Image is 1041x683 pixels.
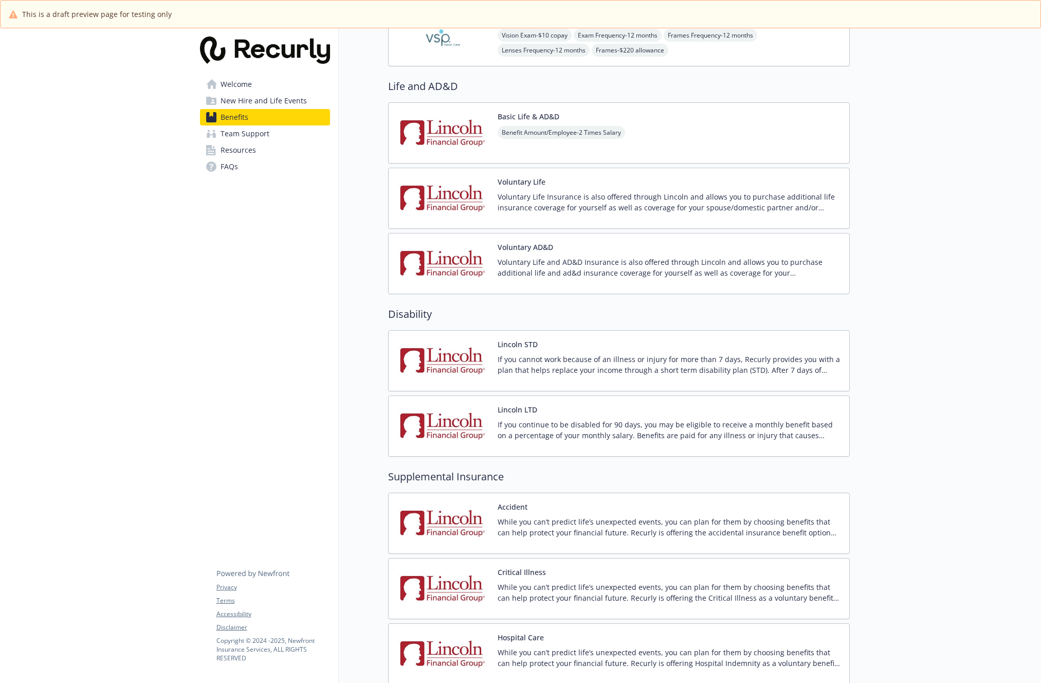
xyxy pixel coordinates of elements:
a: Privacy [216,583,330,592]
button: Accident [498,501,527,512]
a: Resources [200,142,330,158]
img: Vision Service Plan carrier logo [397,14,489,58]
span: Vision Exam - $10 copay [498,29,572,42]
a: Team Support [200,125,330,142]
p: Voluntary Life and AD&D Insurance is also offered through Lincoln and allows you to purchase addi... [498,257,841,278]
a: Terms [216,596,330,605]
span: Frames Frequency - 12 months [664,29,757,42]
button: Critical Illness [498,567,546,578]
img: Lincoln Financial Group carrier logo [397,111,489,155]
img: Lincoln Financial Group carrier logo [397,501,489,545]
p: Copyright © 2024 - 2025 , Newfront Insurance Services, ALL RIGHTS RESERVED [216,636,330,662]
button: Hospital Care [498,632,544,643]
span: This is a draft preview page for testing only [22,9,172,20]
h2: Life and AD&D [388,79,850,94]
a: Disclaimer [216,623,330,632]
img: Lincoln Financial Group carrier logo [397,242,489,285]
h2: Disability [388,307,850,322]
img: Lincoln Financial Group carrier logo [397,176,489,220]
span: Lenses Frequency - 12 months [498,44,590,57]
button: Voluntary Life [498,176,545,187]
button: Voluntary AD&D [498,242,553,253]
p: While you can’t predict life’s unexpected events, you can plan for them by choosing benefits that... [498,582,841,603]
span: Benefit Amount/Employee - 2 Times Salary [498,126,625,139]
img: Lincoln Financial Group carrier logo [397,339,489,383]
span: Resources [221,142,256,158]
h2: Supplemental Insurance [388,469,850,484]
span: Exam Frequency - 12 months [574,29,662,42]
p: While you can’t predict life’s unexpected events, you can plan for them by choosing benefits that... [498,647,841,669]
a: Accessibility [216,609,330,619]
span: FAQs [221,158,238,175]
a: Welcome [200,76,330,93]
span: Frames - $220 allowance [592,44,668,57]
span: Benefits [221,109,248,125]
p: If you cannot work because of an illness or injury for more than 7 days, Recurly provides you wit... [498,354,841,375]
p: Voluntary Life Insurance is also offered through Lincoln and allows you to purchase additional li... [498,191,841,213]
img: Lincoln Financial Group carrier logo [397,404,489,448]
button: Lincoln STD [498,339,538,350]
img: Lincoln Financial Group carrier logo [397,567,489,610]
a: Benefits [200,109,330,125]
a: New Hire and Life Events [200,93,330,109]
p: While you can’t predict life’s unexpected events, you can plan for them by choosing benefits that... [498,516,841,538]
span: Welcome [221,76,252,93]
button: Lincoln LTD [498,404,537,415]
button: Basic Life & AD&D [498,111,559,122]
span: New Hire and Life Events [221,93,307,109]
span: Team Support [221,125,269,142]
p: If you continue to be disabled for 90 days, you may be eligible to receive a monthly benefit base... [498,419,841,441]
img: Lincoln Financial Group carrier logo [397,632,489,676]
a: FAQs [200,158,330,175]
